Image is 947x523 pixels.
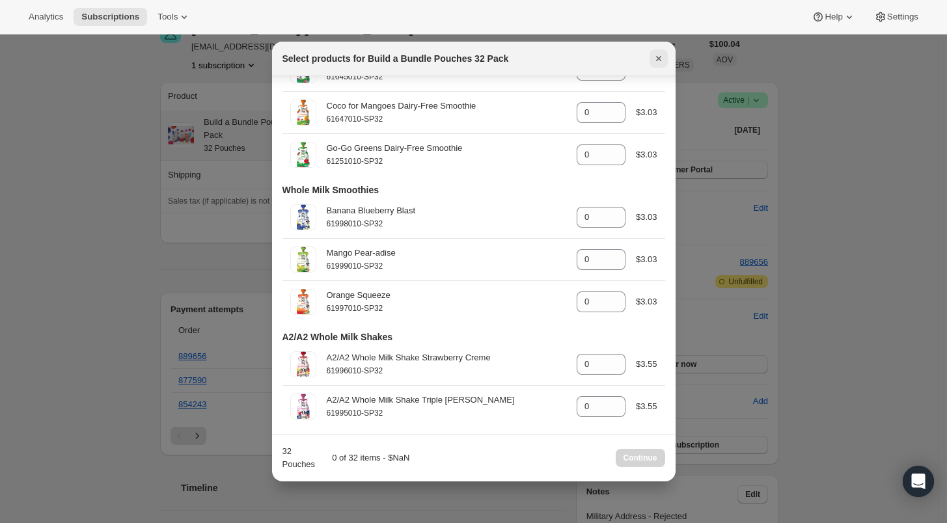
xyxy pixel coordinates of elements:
[636,253,657,266] div: $3.03
[887,12,918,22] span: Settings
[636,400,657,413] div: $3.55
[327,366,383,375] small: 61996010-SP32
[282,445,316,471] div: 32 Pouches
[290,100,316,126] img: 61647010-SP32
[636,295,657,308] div: $3.03
[825,12,842,22] span: Help
[903,466,934,497] div: Open Intercom Messenger
[327,72,383,81] small: 61645010-SP32
[81,12,139,22] span: Subscriptions
[21,8,71,26] button: Analytics
[636,148,657,161] div: $3.03
[282,183,379,196] h3: Whole Milk Smoothies
[327,351,566,364] div: A2/A2 Whole Milk Shake Strawberry Creme
[29,12,63,22] span: Analytics
[327,409,383,418] small: 61995010-SP32
[290,204,316,230] img: 61998010-SP32
[290,351,316,377] img: 61996010-SP32
[327,247,566,260] div: Mango Pear-adise
[320,451,409,464] div: 0 of 32 items - $NaN
[327,114,383,124] small: 61647010-SP32
[636,358,657,371] div: $3.55
[282,52,509,65] h2: Select products for Build a Bundle Pouches 32 Pack
[290,247,316,273] img: 61999010-SP32
[636,106,657,119] div: $3.03
[74,8,147,26] button: Subscriptions
[290,142,316,168] img: 61251010-SP32
[290,394,316,420] img: 61995010-SP32
[282,330,393,343] h3: A2/A2 Whole Milk Shakes
[327,204,566,217] div: Banana Blueberry Blast
[158,12,178,22] span: Tools
[327,394,566,407] div: A2/A2 Whole Milk Shake Triple [PERSON_NAME]
[327,304,383,313] small: 61997010-SP32
[150,8,199,26] button: Tools
[650,49,668,68] button: Close
[327,157,383,166] small: 61251010-SP32
[804,8,863,26] button: Help
[636,211,657,224] div: $3.03
[327,100,566,113] div: Coco for Mangoes Dairy-Free Smoothie
[327,289,566,302] div: Orange Squeeze
[327,261,383,271] small: 61999010-SP32
[327,142,566,155] div: Go-Go Greens Dairy-Free Smoothie
[290,289,316,315] img: 61997010-SP32
[327,219,383,228] small: 61998010-SP32
[866,8,926,26] button: Settings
